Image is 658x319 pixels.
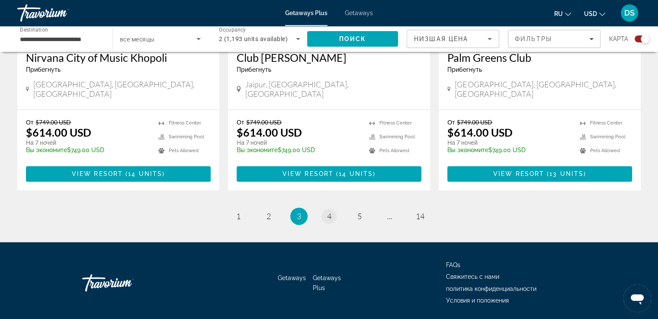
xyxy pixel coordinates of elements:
span: Swimming Pool [379,134,415,140]
span: USD [584,10,597,17]
a: Go Home [82,270,169,296]
a: Свяжитесь с нами [446,273,499,280]
button: View Resort(13 units) [447,166,632,182]
button: User Menu [618,4,641,22]
span: Jaipur, [GEOGRAPHIC_DATA], [GEOGRAPHIC_DATA] [245,80,421,99]
span: 13 units [549,170,584,177]
span: ( ) [123,170,165,177]
span: Прибегнуть [237,66,271,73]
span: 14 units [128,170,162,177]
p: $749.00 USD [26,147,150,153]
span: Вы экономите [447,147,488,153]
span: Fitness Center [590,120,623,126]
span: View Resort [282,170,334,177]
iframe: Кнопка запуска окна обмена сообщениями [623,284,651,312]
span: ... [387,211,392,221]
span: Фильтры [515,35,552,42]
span: $749.00 USD [246,118,282,126]
span: 3 [297,211,301,221]
span: 4 [327,211,331,221]
span: Низшая цена [414,35,468,42]
button: Change language [554,7,571,20]
a: Getaways Plus [285,10,327,16]
a: политика конфиденциальности [446,285,536,292]
span: 2 [266,211,271,221]
span: 2 (1,193 units available) [219,35,288,42]
span: Fitness Center [379,120,412,126]
span: Swimming Pool [169,134,204,140]
button: Search [307,31,398,47]
span: От [26,118,33,126]
p: На 7 ночей [447,139,571,147]
span: Вы экономите [26,147,67,153]
span: ( ) [334,170,376,177]
a: Getaways Plus [313,274,341,291]
p: На 7 ночей [237,139,360,147]
p: $614.00 USD [26,126,91,139]
span: карта [609,33,628,45]
span: От [447,118,455,126]
p: На 7 ночей [26,139,150,147]
p: $614.00 USD [237,126,302,139]
a: Getaways [345,10,373,16]
a: Club [PERSON_NAME] [237,51,421,64]
p: $749.00 USD [447,147,571,153]
a: Nirvana City of Music Khopoli [26,51,211,64]
span: Поиск [339,35,366,42]
a: Getaways [278,274,306,281]
span: [GEOGRAPHIC_DATA], [GEOGRAPHIC_DATA], [GEOGRAPHIC_DATA] [455,80,632,99]
input: Select destination [20,34,101,45]
span: Прибегнуть [26,66,61,73]
span: Pets Allowed [169,148,199,153]
span: Прибегнуть [447,66,482,73]
span: [GEOGRAPHIC_DATA], [GEOGRAPHIC_DATA], [GEOGRAPHIC_DATA] [33,80,211,99]
span: 14 units [339,170,373,177]
span: Pets Allowed [379,148,409,153]
p: $614.00 USD [447,126,513,139]
p: $749.00 USD [237,147,360,153]
button: View Resort(14 units) [26,166,211,182]
span: 1 [236,211,241,221]
span: 14 [416,211,424,221]
span: $749.00 USD [35,118,71,126]
nav: Pagination [17,207,641,225]
span: ( ) [544,170,586,177]
span: Fitness Center [169,120,201,126]
span: Destination [20,26,48,32]
a: Условия и положения [446,297,509,303]
span: 5 [357,211,362,221]
mat-select: Sort by [414,34,492,44]
span: $749.00 USD [457,118,492,126]
span: Pets Allowed [590,148,620,153]
span: все месяцы [120,36,154,43]
span: Occupancy [219,27,246,33]
a: Travorium [17,2,104,24]
a: FAQs [446,262,460,268]
span: ru [554,10,563,17]
span: View Resort [72,170,123,177]
span: View Resort [493,170,544,177]
button: View Resort(14 units) [237,166,421,182]
span: DS [624,9,635,17]
button: Change currency [584,7,605,20]
span: От [237,118,244,126]
span: Вы экономите [237,147,278,153]
span: Swimming Pool [590,134,626,140]
a: Palm Greens Club [447,51,632,64]
button: Filters [508,30,600,48]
